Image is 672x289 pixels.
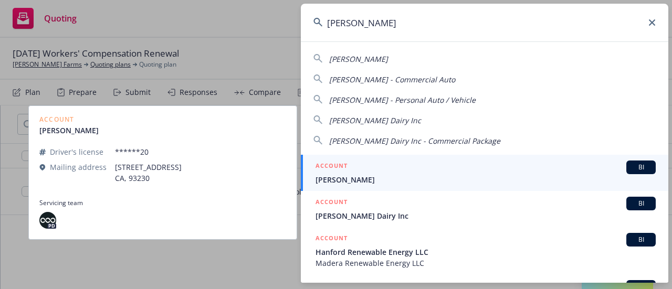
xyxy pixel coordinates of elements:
h5: ACCOUNT [316,233,348,245]
span: Madera Renewable Energy LLC [316,258,656,269]
span: BI [631,235,652,244]
span: [PERSON_NAME] - Personal Auto / Vehicle [329,95,476,105]
span: [PERSON_NAME] Dairy Inc - Commercial Package [329,136,500,146]
h5: ACCOUNT [316,160,348,173]
span: [PERSON_NAME] [329,54,388,64]
input: Search... [301,4,668,41]
span: Hanford Renewable Energy LLC [316,247,656,258]
span: [PERSON_NAME] - Commercial Auto [329,74,455,84]
span: BI [631,199,652,208]
a: ACCOUNTBI[PERSON_NAME] [301,155,668,191]
span: [PERSON_NAME] Dairy Inc [316,210,656,221]
a: ACCOUNTBIHanford Renewable Energy LLCMadera Renewable Energy LLC [301,227,668,274]
h5: ACCOUNT [316,197,348,209]
span: [PERSON_NAME] Dairy Inc [329,115,421,125]
a: ACCOUNTBI[PERSON_NAME] Dairy Inc [301,191,668,227]
span: [PERSON_NAME] [316,174,656,185]
span: BI [631,163,652,172]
